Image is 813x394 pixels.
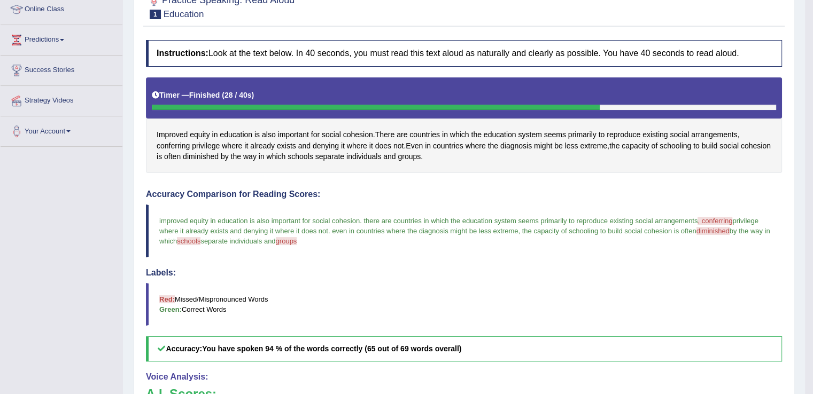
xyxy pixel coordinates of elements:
b: Finished [189,91,220,99]
span: Click to see word definition [651,140,657,152]
span: Click to see word definition [346,151,381,162]
span: Click to see word definition [375,129,395,140]
span: Click to see word definition [164,151,181,162]
span: Click to see word definition [544,129,566,140]
span: Click to see word definition [347,140,367,152]
b: Instructions: [157,49,208,58]
span: schools [177,237,200,245]
span: diminished [696,227,730,235]
span: Click to see word definition [425,140,431,152]
span: Click to see word definition [607,129,640,140]
span: Click to see word definition [311,129,320,140]
span: Click to see word definition [262,129,276,140]
span: Click to see word definition [288,151,313,162]
span: Click to see word definition [243,151,257,162]
span: Click to see word definition [568,129,597,140]
span: improved equity in education is also important for social cohesion [159,217,360,225]
span: privilege where it already exists and denying it where it does not [159,217,760,235]
span: by the way in which [159,227,772,245]
span: . [328,227,330,235]
a: Strategy Videos [1,86,122,113]
span: Click to see word definition [221,151,229,162]
span: Click to see word definition [157,151,162,162]
span: Click to see word definition [599,129,605,140]
span: groups [276,237,297,245]
span: Click to see word definition [375,140,391,152]
span: Click to see word definition [383,151,396,162]
span: even in countries where the diagnosis might be less extreme [332,227,518,235]
span: Click to see word definition [190,129,210,140]
span: the capacity of schooling to build social cohesion is often [522,227,696,235]
span: Click to see word definition [642,129,668,140]
span: Click to see word definition [157,140,190,152]
b: ( [222,91,224,99]
blockquote: Missed/Mispronounced Words Correct Words [146,283,782,326]
span: Click to see word definition [398,151,421,162]
span: Click to see word definition [277,140,296,152]
span: Click to see word definition [471,129,481,140]
span: Click to see word definition [670,129,689,140]
span: Click to see word definition [393,140,404,152]
span: Click to see word definition [315,151,344,162]
b: You have spoken 94 % of the words correctly (65 out of 69 words overall) [202,344,461,353]
span: Click to see word definition [500,140,532,152]
span: Click to see word definition [580,140,607,152]
span: Click to see word definition [322,129,341,140]
b: ) [252,91,254,99]
span: Click to see word definition [212,129,218,140]
span: Click to see word definition [192,140,220,152]
b: Red: [159,295,175,303]
span: Click to see word definition [488,140,498,152]
h5: Timer — [152,91,254,99]
div: . , . , . [146,77,782,173]
a: Your Account [1,116,122,143]
b: 28 / 40s [224,91,252,99]
span: . [360,217,362,225]
span: Click to see word definition [518,129,541,140]
span: Click to see word definition [298,140,311,152]
span: 1 [150,10,161,19]
span: Click to see word definition [183,151,219,162]
span: Click to see word definition [341,140,345,152]
span: Click to see word definition [609,140,620,152]
span: Click to see word definition [259,151,265,162]
span: Click to see word definition [313,140,339,152]
span: Click to see word definition [254,129,260,140]
span: Click to see word definition [660,140,691,152]
span: , conferring [698,217,732,225]
small: Education [164,9,204,19]
span: separate individuals and [200,237,275,245]
h4: Accuracy Comparison for Reading Scores: [146,190,782,199]
h4: Look at the text below. In 40 seconds, you must read this text aloud as naturally and clearly as ... [146,40,782,67]
span: Click to see word definition [157,129,188,140]
span: Click to see word definition [278,129,309,140]
span: Click to see word definition [484,129,516,140]
a: Predictions [1,25,122,52]
span: Click to see word definition [741,140,771,152]
span: there are countries in which the education system seems primarily to reproduce existing social ar... [363,217,698,225]
span: Click to see word definition [250,140,275,152]
span: Click to see word definition [397,129,407,140]
span: Click to see word definition [691,129,737,140]
span: Click to see word definition [409,129,440,140]
span: Click to see word definition [369,140,373,152]
span: Click to see word definition [433,140,463,152]
span: Click to see word definition [565,140,578,152]
span: Click to see word definition [442,129,448,140]
span: Click to see word definition [719,140,739,152]
span: Click to see word definition [220,129,252,140]
span: Click to see word definition [693,140,700,152]
span: Click to see word definition [222,140,242,152]
span: Click to see word definition [267,151,286,162]
h4: Labels: [146,268,782,278]
span: Click to see word definition [534,140,552,152]
span: Click to see word definition [622,140,649,152]
span: Click to see word definition [554,140,563,152]
b: Green: [159,305,182,313]
h4: Voice Analysis: [146,372,782,382]
h5: Accuracy: [146,336,782,361]
span: Click to see word definition [450,129,469,140]
a: Success Stories [1,56,122,82]
span: Click to see word definition [231,151,241,162]
span: Click to see word definition [466,140,486,152]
